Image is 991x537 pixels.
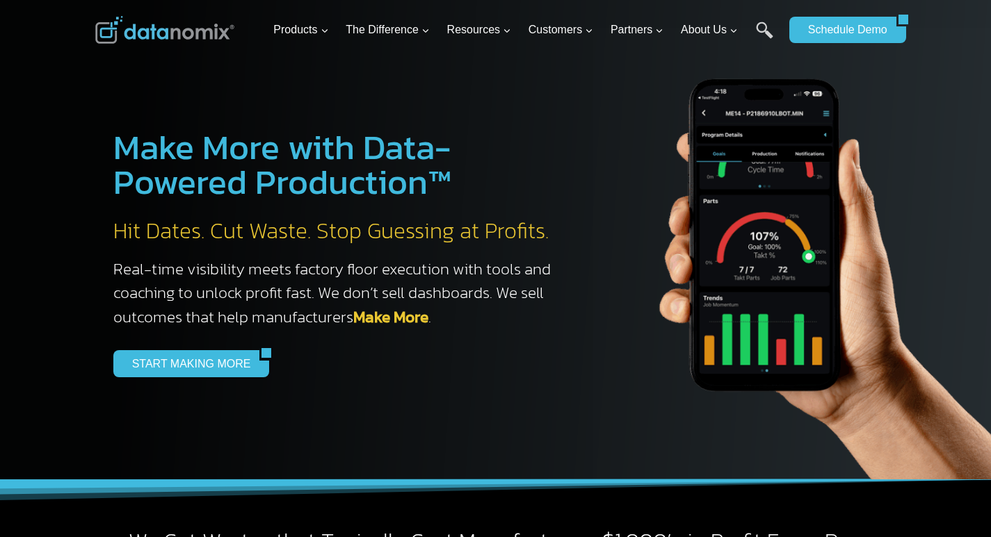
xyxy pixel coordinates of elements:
h3: Real-time visibility meets factory floor execution with tools and coaching to unlock profit fast.... [113,257,565,329]
a: Search [756,22,773,53]
img: Datanomix [95,16,234,44]
h1: Make More with Data-Powered Production™ [113,130,565,199]
span: Customers [529,21,593,39]
h2: Hit Dates. Cut Waste. Stop Guessing at Profits. [113,217,565,246]
iframe: Popup CTA [7,291,230,530]
nav: Primary Navigation [268,8,782,53]
a: START MAKING MORE [113,350,260,377]
span: The Difference [346,21,430,39]
span: Products [273,21,328,39]
a: Schedule Demo [789,17,896,43]
a: Make More [353,305,428,329]
span: Resources [447,21,511,39]
span: About Us [681,21,738,39]
span: Partners [611,21,663,39]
